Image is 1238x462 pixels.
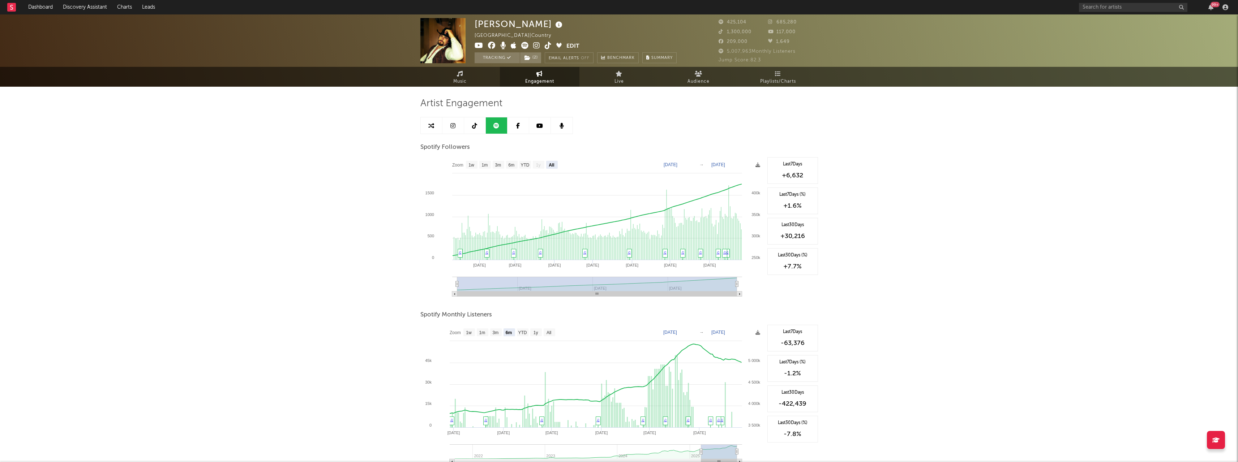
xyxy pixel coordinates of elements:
[520,52,541,63] span: ( 2 )
[484,418,487,422] a: ♫
[771,420,814,426] div: Last 30 Days (%)
[768,39,790,44] span: 1,649
[1079,3,1187,12] input: Search for artists
[723,250,726,254] a: ♫
[452,163,463,168] text: Zoom
[664,418,667,422] a: ♫
[481,163,488,168] text: 1m
[420,99,502,108] span: Artist Engagement
[719,39,747,44] span: 209,000
[497,431,510,435] text: [DATE]
[748,423,760,427] text: 3 500k
[614,77,624,86] span: Live
[468,163,474,168] text: 1w
[664,162,677,167] text: [DATE]
[607,54,635,62] span: Benchmark
[508,163,514,168] text: 6m
[475,18,564,30] div: [PERSON_NAME]
[738,67,818,87] a: Playlists/Charts
[420,67,500,87] a: Music
[751,255,760,260] text: 250k
[597,418,600,422] a: ♫
[549,163,554,168] text: All
[771,161,814,168] div: Last 7 Days
[492,330,498,335] text: 3m
[505,330,511,335] text: 6m
[771,262,814,271] div: +7.7 %
[427,234,434,238] text: 500
[771,232,814,241] div: +30,216
[475,31,560,40] div: [GEOGRAPHIC_DATA] | Country
[429,423,431,427] text: 0
[533,330,538,335] text: 1y
[642,418,644,422] a: ♫
[512,250,515,254] a: ♫
[703,263,716,267] text: [DATE]
[664,263,676,267] text: [DATE]
[726,250,729,254] a: ♫
[687,77,710,86] span: Audience
[663,330,677,335] text: [DATE]
[771,191,814,198] div: Last 7 Days (%)
[748,401,760,406] text: 4 000k
[425,401,432,406] text: 15k
[583,250,586,254] a: ♫
[450,418,453,422] a: ♫
[768,20,797,25] span: 685,280
[447,431,460,435] text: [DATE]
[711,162,725,167] text: [DATE]
[751,212,760,217] text: 350k
[699,162,704,167] text: →
[495,163,501,168] text: 3m
[748,358,760,363] text: 5 000k
[597,52,639,63] a: Benchmark
[699,330,704,335] text: →
[518,330,527,335] text: YTD
[664,250,667,254] a: ♫
[771,222,814,228] div: Last 30 Days
[466,330,472,335] text: 1w
[760,77,796,86] span: Playlists/Charts
[771,171,814,180] div: +6,632
[566,42,579,51] button: Edit
[420,311,492,319] span: Spotify Monthly Listeners
[720,418,723,422] a: ♫
[548,263,561,267] text: [DATE]
[719,58,761,62] span: Jump Score: 82.3
[586,263,599,267] text: [DATE]
[717,418,720,422] a: ♫
[425,191,434,195] text: 1500
[579,67,659,87] a: Live
[479,330,485,335] text: 1m
[453,77,467,86] span: Music
[425,212,434,217] text: 1000
[711,330,725,335] text: [DATE]
[545,431,558,435] text: [DATE]
[546,330,551,335] text: All
[525,77,554,86] span: Engagement
[717,250,720,254] a: ♫
[475,52,520,63] button: Tracking
[432,255,434,260] text: 0
[642,52,677,63] button: Summary
[545,52,594,63] button: Email AlertsOff
[659,67,738,87] a: Audience
[425,358,432,363] text: 45k
[500,67,579,87] a: Engagement
[719,49,796,54] span: 5,007,963 Monthly Listeners
[719,20,746,25] span: 425,104
[450,330,461,335] text: Zoom
[509,263,521,267] text: [DATE]
[628,250,631,254] a: ♫
[420,143,470,152] span: Spotify Followers
[651,56,673,60] span: Summary
[521,163,529,168] text: YTD
[539,250,542,254] a: ♫
[681,250,684,254] a: ♫
[751,234,760,238] text: 300k
[536,163,540,168] text: 1y
[626,263,638,267] text: [DATE]
[693,431,706,435] text: [DATE]
[485,250,488,254] a: ♫
[1211,2,1220,7] div: 99 +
